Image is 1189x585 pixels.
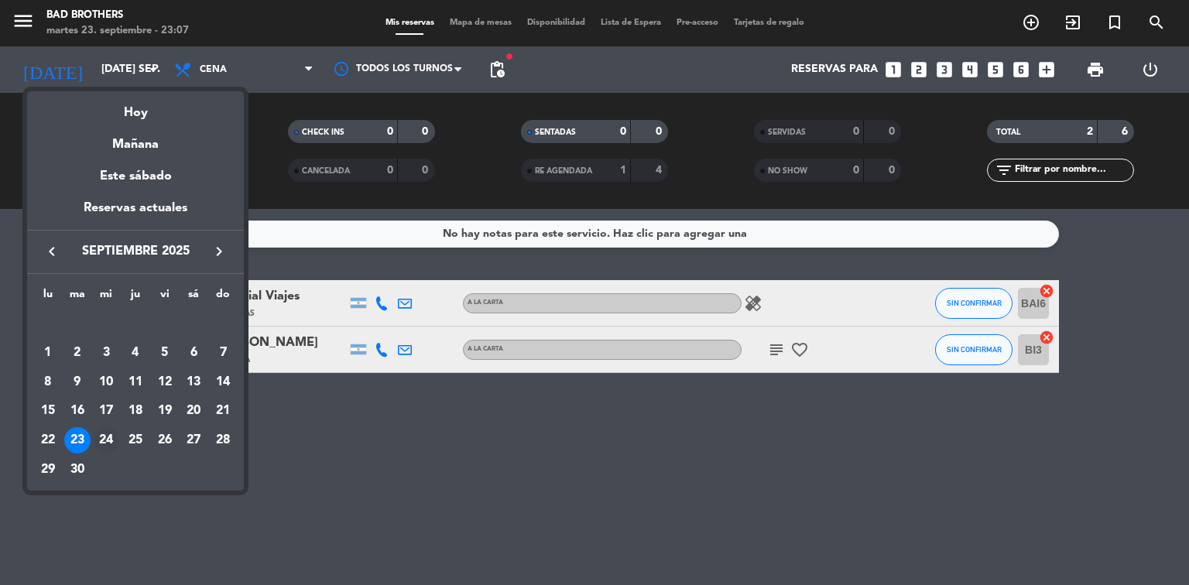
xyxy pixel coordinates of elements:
th: martes [63,286,92,310]
div: 4 [122,340,149,366]
td: 17 de septiembre de 2025 [91,396,121,426]
div: 16 [64,398,91,424]
td: 18 de septiembre de 2025 [121,396,150,426]
div: 27 [180,427,207,453]
td: 27 de septiembre de 2025 [180,426,209,455]
div: 8 [35,369,61,395]
i: keyboard_arrow_right [210,242,228,261]
div: 10 [93,369,119,395]
td: 2 de septiembre de 2025 [63,338,92,368]
td: 11 de septiembre de 2025 [121,368,150,397]
td: 5 de septiembre de 2025 [150,338,180,368]
div: 30 [64,457,91,483]
div: 20 [180,398,207,424]
td: 20 de septiembre de 2025 [180,396,209,426]
button: keyboard_arrow_left [38,241,66,262]
button: keyboard_arrow_right [205,241,233,262]
td: 15 de septiembre de 2025 [33,396,63,426]
td: 6 de septiembre de 2025 [180,338,209,368]
td: 9 de septiembre de 2025 [63,368,92,397]
td: 30 de septiembre de 2025 [63,455,92,484]
div: 1 [35,340,61,366]
div: 24 [93,427,119,453]
td: 4 de septiembre de 2025 [121,338,150,368]
td: 23 de septiembre de 2025 [63,426,92,455]
td: 16 de septiembre de 2025 [63,396,92,426]
div: Reservas actuales [27,198,244,230]
div: 22 [35,427,61,453]
td: 13 de septiembre de 2025 [180,368,209,397]
th: sábado [180,286,209,310]
td: 14 de septiembre de 2025 [208,368,238,397]
div: Hoy [27,91,244,123]
td: 3 de septiembre de 2025 [91,338,121,368]
div: 6 [180,340,207,366]
div: 18 [122,398,149,424]
td: 24 de septiembre de 2025 [91,426,121,455]
div: 25 [122,427,149,453]
div: 5 [152,340,178,366]
td: 28 de septiembre de 2025 [208,426,238,455]
td: SEP. [33,309,238,338]
div: Mañana [27,123,244,155]
th: miércoles [91,286,121,310]
td: 7 de septiembre de 2025 [208,338,238,368]
td: 26 de septiembre de 2025 [150,426,180,455]
th: jueves [121,286,150,310]
td: 1 de septiembre de 2025 [33,338,63,368]
div: 21 [210,398,236,424]
div: 9 [64,369,91,395]
div: 17 [93,398,119,424]
td: 22 de septiembre de 2025 [33,426,63,455]
th: domingo [208,286,238,310]
div: 19 [152,398,178,424]
td: 8 de septiembre de 2025 [33,368,63,397]
td: 12 de septiembre de 2025 [150,368,180,397]
div: 2 [64,340,91,366]
div: 11 [122,369,149,395]
i: keyboard_arrow_left [43,242,61,261]
div: 28 [210,427,236,453]
div: Este sábado [27,155,244,198]
span: septiembre 2025 [66,241,205,262]
th: lunes [33,286,63,310]
div: 12 [152,369,178,395]
td: 10 de septiembre de 2025 [91,368,121,397]
div: 26 [152,427,178,453]
div: 7 [210,340,236,366]
div: 14 [210,369,236,395]
div: 13 [180,369,207,395]
td: 25 de septiembre de 2025 [121,426,150,455]
th: viernes [150,286,180,310]
td: 21 de septiembre de 2025 [208,396,238,426]
td: 19 de septiembre de 2025 [150,396,180,426]
td: 29 de septiembre de 2025 [33,455,63,484]
div: 3 [93,340,119,366]
div: 23 [64,427,91,453]
div: 15 [35,398,61,424]
div: 29 [35,457,61,483]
